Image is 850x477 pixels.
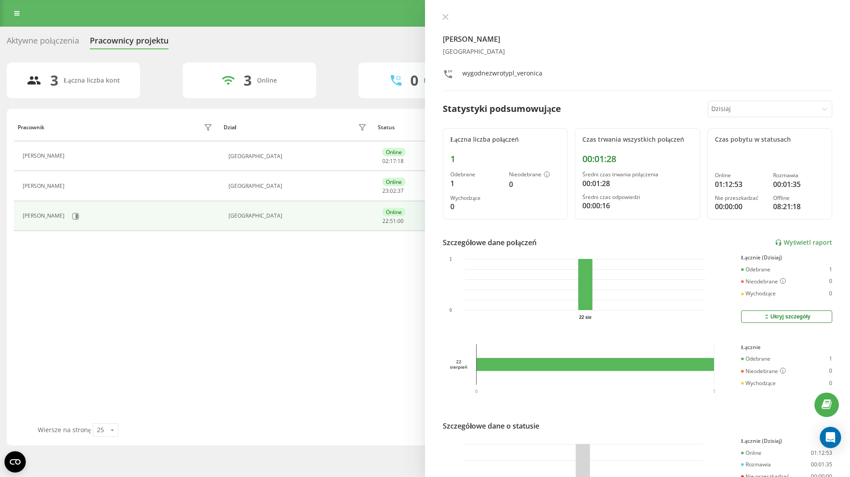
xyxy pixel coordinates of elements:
div: 0 [829,380,832,386]
span: 00 [397,217,404,225]
div: Odebrane [741,266,770,273]
div: Online [382,148,405,156]
button: Open CMP widget [4,451,26,473]
span: 51 [390,217,396,225]
div: 00:00:00 [715,201,766,212]
div: Pracownicy projektu [90,36,168,50]
button: Ukryj szczegóły [741,310,832,323]
div: [PERSON_NAME] [23,183,67,189]
div: Łączna liczba połączeń [450,136,560,143]
span: 37 [397,187,404,195]
div: Pracownik [18,124,44,131]
div: Wychodzące [741,290,776,297]
text: 0 [475,389,477,394]
div: 01:12:53 [811,450,832,456]
div: Czas pobytu w statusach [715,136,825,143]
div: Nie przeszkadzać [715,195,766,201]
div: Łączna liczba kont [64,77,120,84]
div: Offline [773,195,825,201]
div: [GEOGRAPHIC_DATA] [229,213,369,219]
span: 23 [382,187,389,195]
div: Online [257,77,277,84]
text: 1 [449,257,452,262]
div: Aktywne połączenia [7,36,79,50]
div: 1 [450,154,560,164]
div: 0 [829,368,832,375]
div: Online [382,208,405,216]
div: Online [741,450,762,456]
div: sierpień [449,364,468,370]
div: Statystyki podsumowujące [443,102,561,115]
div: Odebrane [450,171,502,178]
text: 1 [713,389,715,394]
div: [PERSON_NAME] [23,213,67,219]
div: 0 [829,278,832,285]
div: 01:12:53 [715,179,766,190]
div: Online [382,178,405,186]
div: 1 [450,178,502,189]
div: Open Intercom Messenger [820,427,841,448]
span: 02 [382,157,389,165]
div: Szczegółowe dane o statusie [443,421,539,431]
text: 22 sie [579,315,592,320]
div: Czas trwania wszystkich połączeń [582,136,692,143]
div: 08:21:18 [773,201,825,212]
div: 22 [449,359,468,364]
div: Online [715,172,766,179]
div: 0 [410,72,418,89]
div: : : [382,158,404,164]
div: Odebrane [741,356,770,362]
div: Łącznie (Dzisiaj) [741,254,832,261]
text: 0 [449,308,452,313]
span: 22 [382,217,389,225]
div: Wychodzące [450,195,502,201]
div: 3 [244,72,252,89]
div: [GEOGRAPHIC_DATA] [229,153,369,159]
div: 0 [450,201,502,212]
div: Rozmawia [741,461,771,468]
div: Łącznie (Dzisiaj) [741,438,832,444]
span: 02 [390,187,396,195]
div: Rozmawiają [424,77,459,84]
div: 00:01:35 [773,179,825,190]
div: Rozmawia [773,172,825,179]
div: : : [382,188,404,194]
div: [GEOGRAPHIC_DATA] [443,48,832,56]
span: Wiersze na stronę [38,425,91,434]
div: Nieodebrane [509,171,561,179]
div: Średni czas trwania połączenia [582,171,692,178]
span: 18 [397,157,404,165]
div: 1 [829,356,832,362]
div: 00:01:35 [811,461,832,468]
div: 0 [829,290,832,297]
div: : : [382,218,404,224]
a: Wyświetl raport [775,239,832,246]
div: Średni czas odpowiedzi [582,194,692,200]
div: Nieodebrane [741,278,786,285]
div: 00:01:28 [582,178,692,189]
div: Szczegółowe dane połączeń [443,237,537,248]
h4: [PERSON_NAME] [443,34,832,44]
div: Łącznie [741,344,832,350]
div: 00:01:28 [582,154,692,164]
div: Ukryj szczegóły [763,313,810,320]
div: [PERSON_NAME] [23,153,67,159]
div: [GEOGRAPHIC_DATA] [229,183,369,189]
div: 25 [97,425,104,434]
span: 17 [390,157,396,165]
div: 00:00:16 [582,200,692,211]
div: Dział [224,124,236,131]
div: 0 [509,179,561,190]
div: Nieodebrane [741,368,786,375]
div: 3 [50,72,58,89]
div: Wychodzące [741,380,776,386]
div: wygodnezwrotypl_veronica [462,69,542,82]
div: Status [378,124,395,131]
div: 1 [829,266,832,273]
